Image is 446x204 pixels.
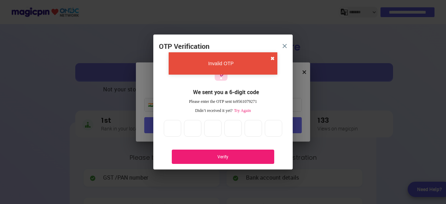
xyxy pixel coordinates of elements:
div: Please enter the OTP sent to 9561079271 [159,99,287,105]
span: Try Again [232,108,251,113]
button: close [270,55,275,62]
div: OTP Verification [159,41,209,52]
button: close [278,40,291,52]
div: Didn’t received it yet? [159,108,287,114]
div: Invalid OTP [171,60,270,67]
div: We sent you a 6-digit code [164,88,287,96]
div: Verify [182,154,264,160]
img: 8zTxi7IzMsfkYqyYgBgfvSHvmzQA9juT1O3mhMgBDT8p5s20zMZ2JbefE1IEBlkXHwa7wAFxGwdILBLhkAAAAASUVORK5CYII= [283,44,287,48]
